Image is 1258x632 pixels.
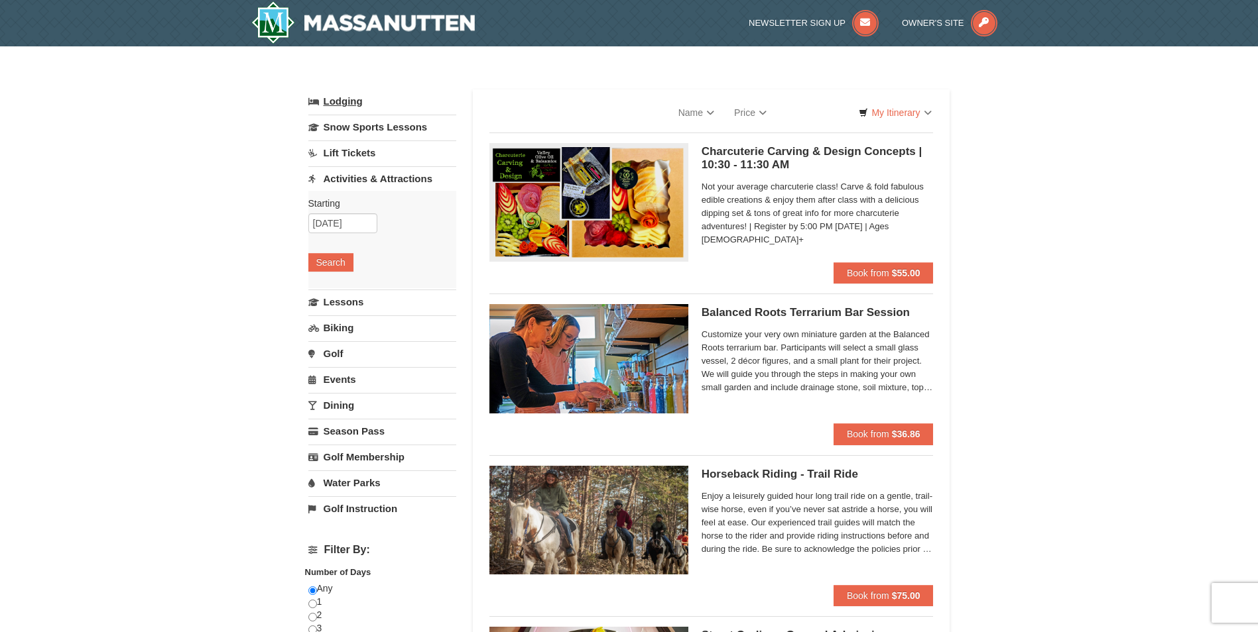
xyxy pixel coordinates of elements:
a: Water Parks [308,470,456,495]
button: Book from $36.86 [834,423,934,445]
h5: Horseback Riding - Trail Ride [702,468,934,481]
span: Not your average charcuterie class! Carve & fold fabulous edible creations & enjoy them after cla... [702,180,934,246]
a: Golf [308,341,456,366]
button: Search [308,253,353,272]
a: Owner's Site [902,18,997,28]
a: Price [724,99,777,126]
strong: $75.00 [892,590,920,601]
a: Activities & Attractions [308,166,456,191]
span: Customize your very own miniature garden at the Balanced Roots terrarium bar. Participants will s... [702,328,934,394]
a: Biking [308,315,456,340]
h4: Filter By: [308,544,456,556]
a: Dining [308,393,456,417]
img: 18871151-30-393e4332.jpg [489,304,688,413]
button: Book from $55.00 [834,262,934,284]
span: Enjoy a leisurely guided hour long trail ride on a gentle, trail-wise horse, even if you’ve never... [702,490,934,556]
a: Snow Sports Lessons [308,115,456,139]
span: Owner's Site [902,18,964,28]
span: Newsletter Sign Up [749,18,846,28]
img: 21584748-79-4e8ac5ed.jpg [489,466,688,574]
img: Massanutten Resort Logo [251,1,475,44]
a: Newsletter Sign Up [749,18,879,28]
img: 18871151-79-7a7e7977.png [489,143,688,262]
a: Lodging [308,89,456,113]
h5: Charcuterie Carving & Design Concepts | 10:30 - 11:30 AM [702,145,934,172]
a: Name [668,99,724,126]
strong: Number of Days [305,567,371,577]
a: Massanutten Resort [251,1,475,44]
span: Book from [847,429,889,439]
strong: $55.00 [892,268,920,278]
strong: $36.86 [892,429,920,439]
h5: Balanced Roots Terrarium Bar Session [702,306,934,319]
a: Events [308,367,456,392]
button: Book from $75.00 [834,585,934,606]
a: Golf Membership [308,445,456,469]
a: Lessons [308,290,456,314]
a: Lift Tickets [308,140,456,165]
a: Season Pass [308,419,456,443]
label: Starting [308,197,446,210]
span: Book from [847,268,889,278]
span: Book from [847,590,889,601]
a: My Itinerary [850,103,940,123]
a: Golf Instruction [308,496,456,521]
